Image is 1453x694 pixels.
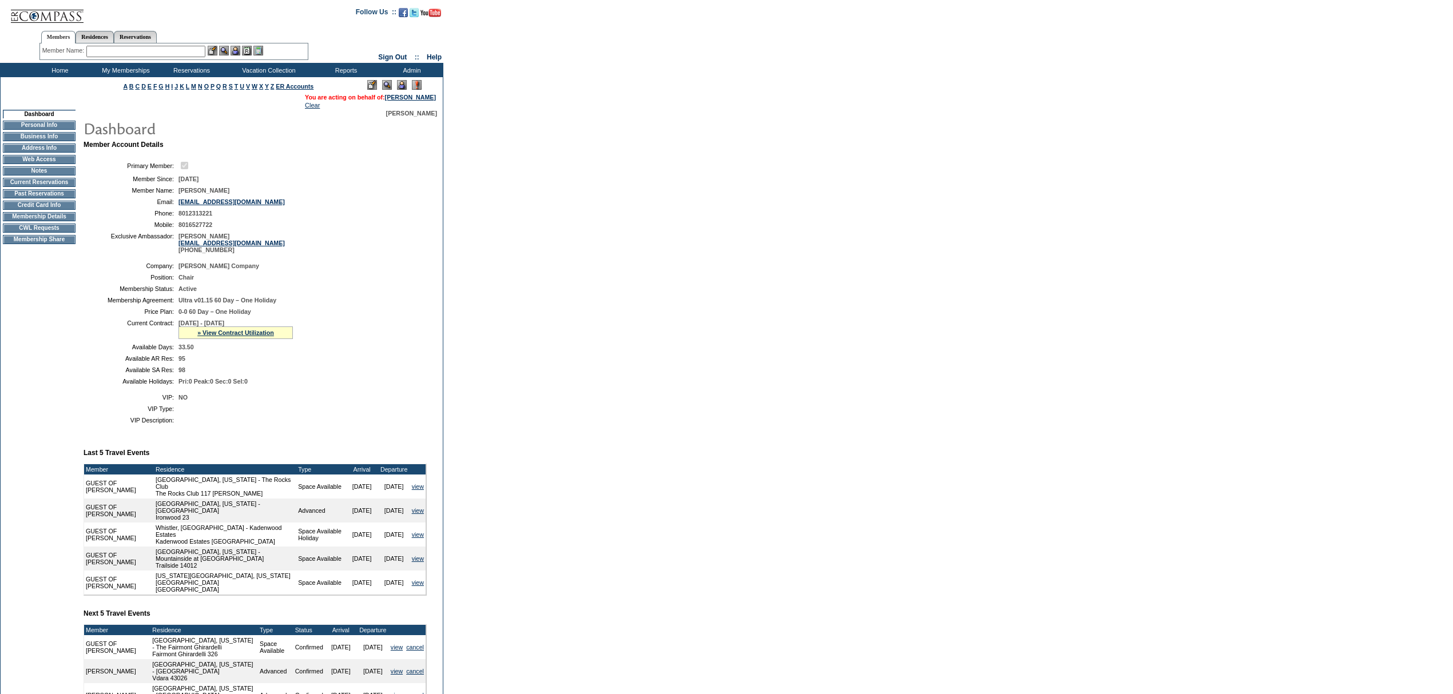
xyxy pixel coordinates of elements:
[88,176,174,182] td: Member Since:
[312,63,378,77] td: Reports
[165,83,170,90] a: H
[208,46,217,55] img: b_edit.gif
[178,240,285,246] a: [EMAIL_ADDRESS][DOMAIN_NAME]
[346,464,378,474] td: Arrival
[346,523,378,547] td: [DATE]
[84,523,154,547] td: GUEST OF [PERSON_NAME]
[153,83,157,90] a: F
[296,523,346,547] td: Space Available Holiday
[157,63,223,77] td: Reservations
[258,635,293,659] td: Space Available
[3,212,76,221] td: Membership Details
[271,83,275,90] a: Z
[385,94,436,101] a: [PERSON_NAME]
[3,132,76,141] td: Business Info
[378,547,410,571] td: [DATE]
[178,320,224,326] span: [DATE] - [DATE]
[178,285,197,292] span: Active
[171,83,173,90] a: I
[88,274,174,281] td: Position:
[84,141,164,149] b: Member Account Details
[3,155,76,164] td: Web Access
[154,498,296,523] td: [GEOGRAPHIC_DATA], [US_STATE] - [GEOGRAPHIC_DATA] Ironwood 23
[178,221,212,228] span: 8016527722
[178,274,194,281] span: Chair
[88,285,174,292] td: Membership Status:
[412,555,424,562] a: view
[88,355,174,362] td: Available AR Res:
[178,378,248,385] span: Pri:0 Peak:0 Sec:0 Sel:0
[293,625,325,635] td: Status
[178,187,229,194] span: [PERSON_NAME]
[154,547,296,571] td: [GEOGRAPHIC_DATA], [US_STATE] - Mountainside at [GEOGRAPHIC_DATA] Trailside 14012
[296,474,346,498] td: Space Available
[325,659,357,683] td: [DATE]
[378,63,443,77] td: Admin
[346,571,378,595] td: [DATE]
[178,394,188,401] span: NO
[178,308,251,315] span: 0-0 60 Day – One Holiday
[84,449,149,457] b: Last 5 Travel Events
[84,625,147,635] td: Member
[88,320,174,339] td: Current Contract:
[356,7,396,21] td: Follow Us ::
[84,659,147,683] td: [PERSON_NAME]
[293,635,325,659] td: Confirmed
[84,464,154,474] td: Member
[150,659,258,683] td: [GEOGRAPHIC_DATA], [US_STATE] - [GEOGRAPHIC_DATA] Vdara 43026
[276,83,313,90] a: ER Accounts
[88,262,174,269] td: Company:
[357,625,389,635] td: Departure
[129,83,134,90] a: B
[178,210,212,217] span: 8012313221
[415,53,419,61] span: ::
[259,83,263,90] a: X
[88,160,174,171] td: Primary Member:
[178,355,185,362] span: 95
[305,94,436,101] span: You are acting on behalf of:
[197,329,274,336] a: » View Contract Utilization
[150,625,258,635] td: Residence
[367,80,377,90] img: Edit Mode
[378,53,407,61] a: Sign Out
[88,405,174,412] td: VIP Type:
[412,483,424,490] a: view
[219,46,229,55] img: View
[178,344,194,350] span: 33.50
[42,46,86,55] div: Member Name:
[141,83,146,90] a: D
[3,166,76,176] td: Notes
[88,198,174,205] td: Email:
[84,498,154,523] td: GUEST OF [PERSON_NAME]
[3,224,76,233] td: CWL Requests
[258,625,293,635] td: Type
[124,83,128,90] a: A
[41,31,76,43] a: Members
[305,102,320,109] a: Clear
[88,366,174,373] td: Available SA Res:
[265,83,269,90] a: Y
[148,83,152,90] a: E
[3,121,76,130] td: Personal Info
[412,531,424,538] a: view
[135,83,140,90] a: C
[293,659,325,683] td: Confirmed
[88,233,174,253] td: Exclusive Ambassador:
[26,63,92,77] td: Home
[76,31,114,43] a: Residences
[399,8,408,17] img: Become our fan on Facebook
[346,474,378,498] td: [DATE]
[154,464,296,474] td: Residence
[186,83,189,90] a: L
[412,80,422,90] img: Log Concern/Member Elevation
[198,83,203,90] a: N
[412,579,424,586] a: view
[154,523,296,547] td: Whistler, [GEOGRAPHIC_DATA] - Kadenwood Estates Kadenwood Estates [GEOGRAPHIC_DATA]
[84,474,154,498] td: GUEST OF [PERSON_NAME]
[88,394,174,401] td: VIP:
[178,262,259,269] span: [PERSON_NAME] Company
[211,83,215,90] a: P
[378,474,410,498] td: [DATE]
[252,83,257,90] a: W
[158,83,163,90] a: G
